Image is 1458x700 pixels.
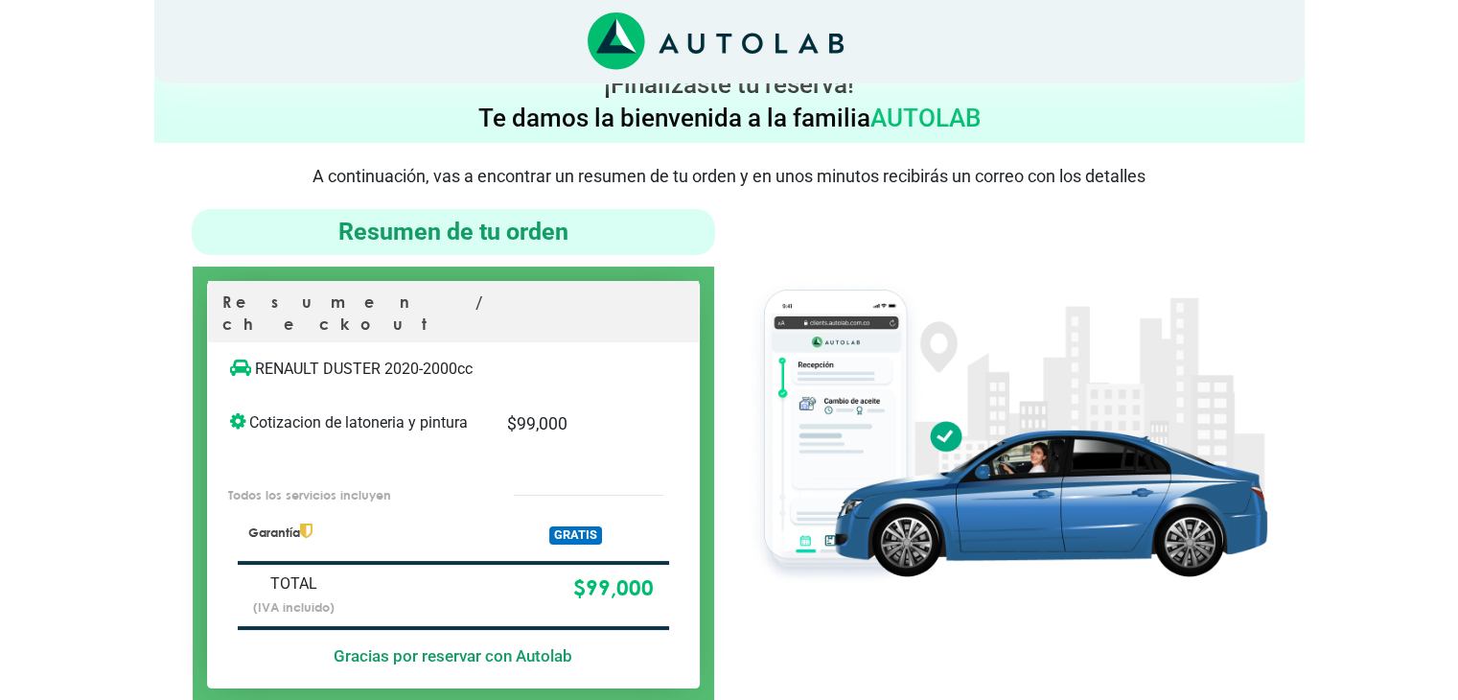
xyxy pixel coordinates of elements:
p: Todos los servicios incluyen [228,486,474,504]
p: RENAULT DUSTER 2020-2000cc [230,358,637,381]
span: AUTOLAB [870,104,981,132]
h4: Resumen de tu orden [199,217,707,247]
span: GRATIS [549,526,602,545]
p: Resumen / checkout [222,292,684,342]
small: (IVA incluido) [253,599,335,615]
h5: Gracias por reservar con Autolab [238,646,669,665]
p: Cotizacion de latoneria y pintura [230,411,478,434]
a: Link al sitio de autolab [588,32,844,50]
p: TOTAL [253,572,404,595]
p: $ 99,000 [507,411,636,436]
p: $ 99,000 [431,572,653,605]
p: Garantía [248,524,479,542]
h4: ¡Finalizaste tu reserva! Te damos la bienvenida a la familia [162,68,1297,135]
p: A continuación, vas a encontrar un resumen de tu orden y en unos minutos recibirás un correo con ... [154,166,1305,186]
img: Autobooking-Iconos-23.png [253,576,270,594]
